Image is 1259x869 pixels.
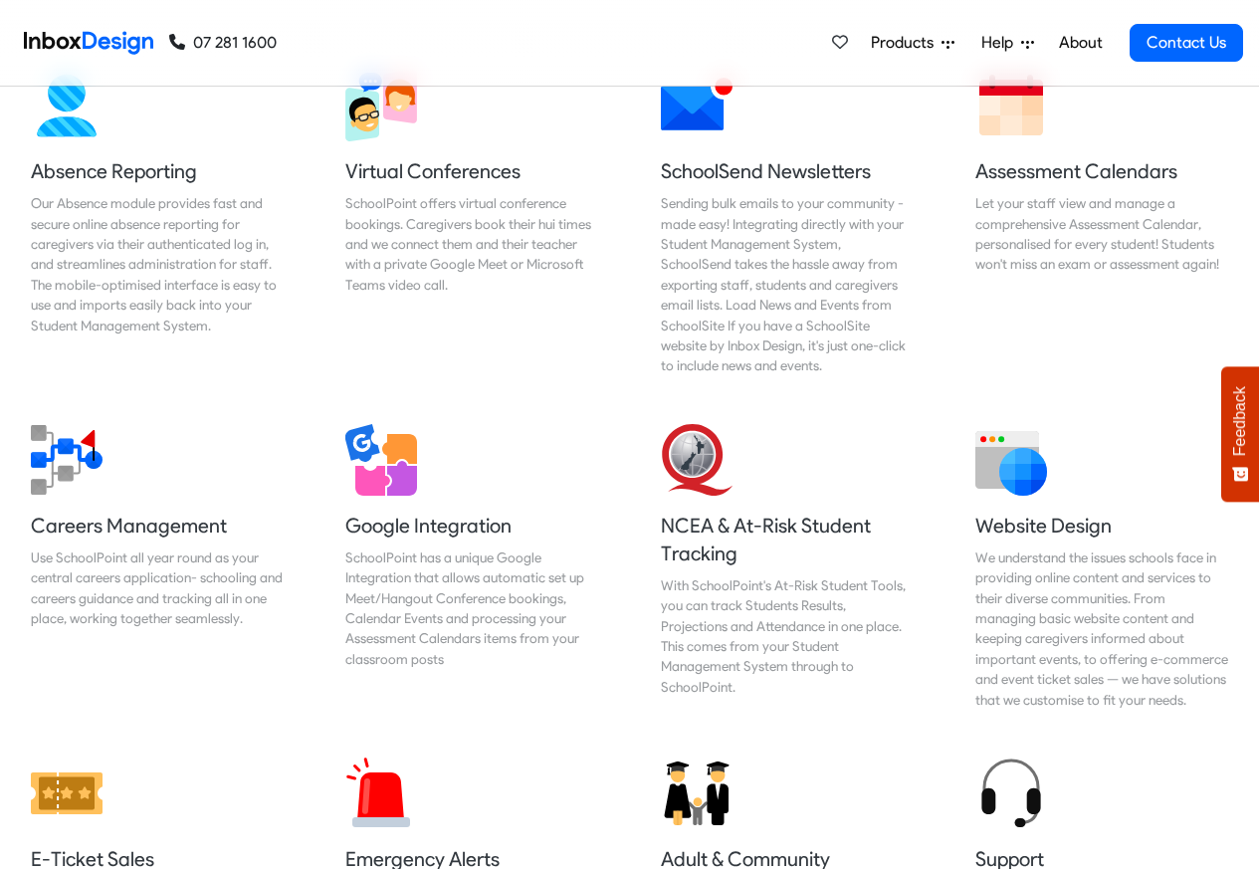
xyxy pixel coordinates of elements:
a: About [1053,23,1108,63]
img: 2022_01_13_icon_google_integration.svg [345,424,417,496]
div: Sending bulk emails to your community - made easy! Integrating directly with your Student Managem... [661,193,914,376]
h5: Assessment Calendars [975,157,1228,185]
a: Careers Management Use SchoolPoint all year round as your central careers application- schooling ... [15,408,300,726]
div: SchoolPoint has a unique Google Integration that allows automatic set up Meet/Hangout Conference ... [345,547,598,669]
a: Help [973,23,1042,63]
span: Help [981,31,1021,55]
div: SchoolPoint offers virtual conference bookings. Caregivers book their hui times and we connect th... [345,193,598,295]
div: We understand the issues schools face in providing online content and services to their diverse c... [975,547,1228,710]
img: 2022_01_12_icon_siren.svg [345,758,417,829]
a: 07 281 1600 [169,31,277,55]
img: 2022_03_30_icon_virtual_conferences.svg [345,70,417,141]
a: Assessment Calendars Let your staff view and manage a comprehensive Assessment Calendar, personal... [959,54,1244,392]
a: NCEA & At-Risk Student Tracking With SchoolPoint's At-Risk Student Tools, you can track Students ... [645,408,930,726]
h5: Google Integration [345,512,598,540]
img: 2022_01_12_icon_adult_education.svg [661,758,733,829]
div: Let your staff view and manage a comprehensive Assessment Calendar, personalised for every studen... [975,193,1228,275]
img: 2022_01_12_icon_mail_notification.svg [661,70,733,141]
h5: Absence Reporting [31,157,284,185]
h5: SchoolSend Newsletters [661,157,914,185]
img: 2022_01_12_icon_website.svg [975,424,1047,496]
h5: Careers Management [31,512,284,540]
a: SchoolSend Newsletters Sending bulk emails to your community - made easy! Integrating directly wi... [645,54,930,392]
a: Contact Us [1130,24,1243,62]
span: Feedback [1231,386,1249,456]
img: 2022_01_13_icon_absence.svg [31,70,103,141]
a: Absence Reporting Our Absence module provides fast and secure online absence reporting for caregi... [15,54,300,392]
div: Use SchoolPoint all year round as your central careers application- schooling and careers guidanc... [31,547,284,629]
div: With SchoolPoint's At-Risk Student Tools, you can track Students Results, Projections and Attenda... [661,575,914,697]
img: 2022_01_13_icon_calendar.svg [975,70,1047,141]
img: 2022_01_12_icon_ticket.svg [31,758,103,829]
img: 2022_01_13_icon_career_management.svg [31,424,103,496]
a: Products [863,23,962,63]
a: Virtual Conferences SchoolPoint offers virtual conference bookings. Caregivers book their hui tim... [329,54,614,392]
a: Google Integration SchoolPoint has a unique Google Integration that allows automatic set up Meet/... [329,408,614,726]
button: Feedback - Show survey [1221,366,1259,502]
span: Products [871,31,942,55]
h5: Virtual Conferences [345,157,598,185]
div: Our Absence module provides fast and secure online absence reporting for caregivers via their aut... [31,193,284,335]
h5: Website Design [975,512,1228,540]
img: 2022_01_12_icon_headset.svg [975,758,1047,829]
a: Website Design We understand the issues schools face in providing online content and services to ... [959,408,1244,726]
h5: NCEA & At-Risk Student Tracking [661,512,914,567]
img: 2022_01_13_icon_nzqa.svg [661,424,733,496]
